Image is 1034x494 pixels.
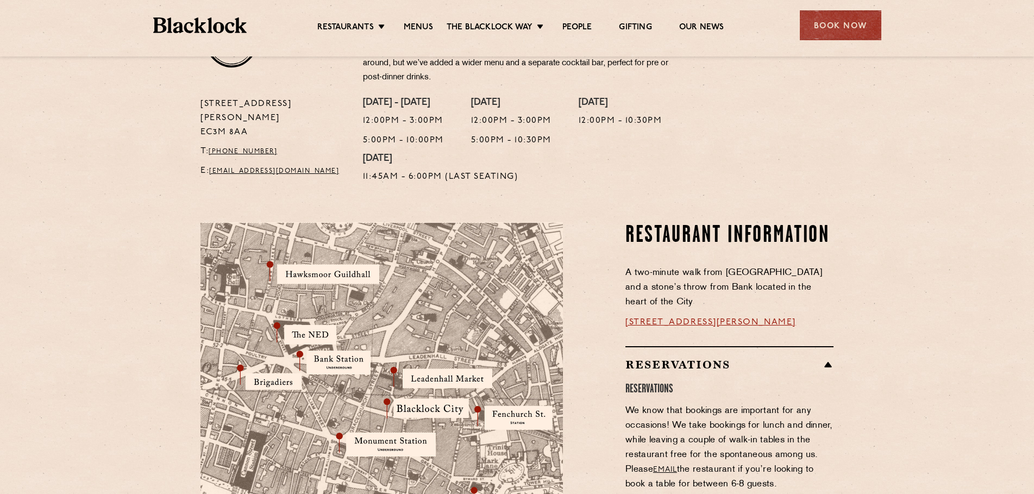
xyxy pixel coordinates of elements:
[625,266,834,310] p: A two-minute walk from [GEOGRAPHIC_DATA] and a stone’s throw from Bank located in the heart of th...
[625,404,834,492] p: We know that bookings are important for any occasions! We take bookings for lunch and dinner, whi...
[625,318,796,327] a: [STREET_ADDRESS][PERSON_NAME]
[579,97,662,109] h4: [DATE]
[625,382,834,397] h4: RESERVATIONS
[363,97,444,109] h4: [DATE] - [DATE]
[562,22,592,34] a: People
[363,170,518,184] p: 11:45am - 6:00pm (Last Seating)
[625,222,834,249] h2: Restaurant Information
[471,97,552,109] h4: [DATE]
[200,145,347,159] p: T:
[200,97,347,140] p: [STREET_ADDRESS][PERSON_NAME] EC3M 8AA
[209,168,339,174] a: [EMAIL_ADDRESS][DOMAIN_NAME]
[209,148,277,155] a: [PHONE_NUMBER]
[471,134,552,148] p: 5:00pm - 10:30pm
[363,114,444,128] p: 12:00pm - 3:00pm
[317,22,374,34] a: Restaurants
[619,22,651,34] a: Gifting
[653,466,677,474] a: email
[404,22,433,34] a: Menus
[153,17,247,33] img: BL_Textured_Logo-footer-cropped.svg
[800,10,881,40] div: Book Now
[625,358,834,371] h2: Reservations
[579,114,662,128] p: 12:00pm - 10:30pm
[200,164,347,178] p: E:
[363,153,518,165] h4: [DATE]
[471,114,552,128] p: 12:00pm - 3:00pm
[363,134,444,148] p: 5:00pm - 10:00pm
[447,22,532,34] a: The Blacklock Way
[679,22,724,34] a: Our News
